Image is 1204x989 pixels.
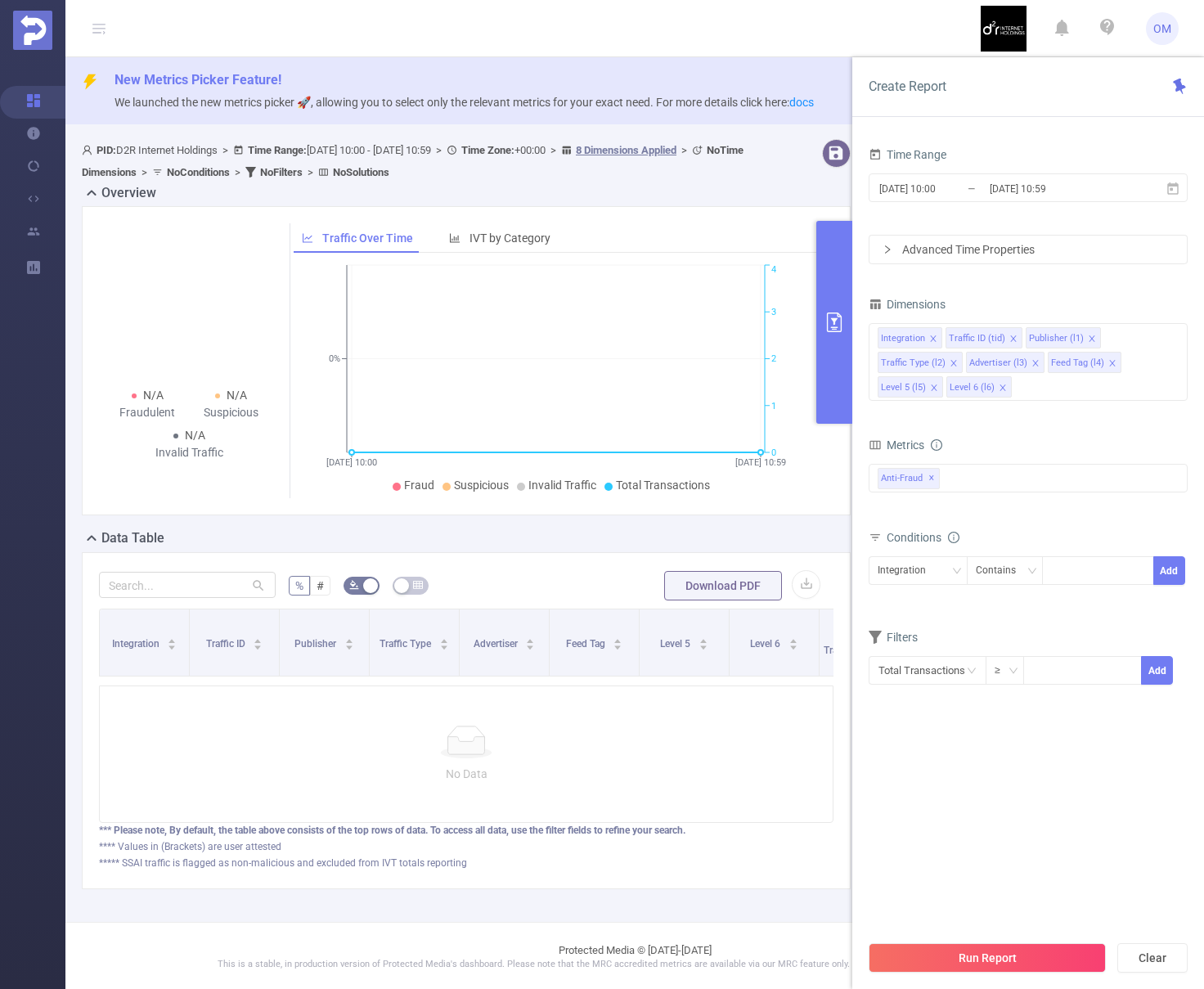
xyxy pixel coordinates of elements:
[295,579,303,592] span: %
[99,856,833,870] div: ***** SSAI traffic is flagged as non-malicious and excluded from IVT totals reporting
[946,376,1012,398] li: Level 6 (l6)
[976,557,1027,584] div: Contains
[878,327,942,348] li: Integration
[869,943,1106,973] button: Run Report
[878,376,943,398] li: Level 5 (l5)
[302,232,313,244] i: icon: line-chart
[254,636,263,641] i: icon: caret-up
[82,144,744,178] span: D2R Internet Holdings [DATE] 10:00 - [DATE] 10:59 +00:00
[613,643,622,648] i: icon: caret-down
[206,638,248,650] span: Traffic ID
[881,377,926,398] div: Level 5 (l5)
[988,178,1121,200] input: End date
[106,404,190,421] div: Fraudulent
[454,479,509,492] span: Suspicious
[474,638,520,650] span: Advertiser
[1031,359,1040,369] i: icon: close
[112,638,162,650] span: Integration
[230,166,245,178] span: >
[660,638,693,650] span: Level 5
[333,166,389,178] b: No Solutions
[294,638,339,650] span: Publisher
[699,636,708,641] i: icon: caret-up
[526,636,535,641] i: icon: caret-up
[137,166,152,178] span: >
[664,571,782,600] button: Download PDF
[788,643,797,648] i: icon: caret-down
[771,447,776,458] tspan: 0
[1117,943,1188,973] button: Clear
[699,636,708,646] div: Sort
[788,636,797,641] i: icon: caret-up
[167,166,230,178] b: No Conditions
[322,232,413,245] span: Traffic Over Time
[413,580,423,590] i: icon: table
[999,384,1007,393] i: icon: close
[113,765,820,783] p: No Data
[887,531,959,544] span: Conditions
[185,429,205,442] span: N/A
[1153,556,1185,585] button: Add
[878,178,1010,200] input: Start date
[168,636,177,641] i: icon: caret-up
[227,389,247,402] span: N/A
[1009,335,1018,344] i: icon: close
[99,823,833,838] div: *** Please note, By default, the table above consists of the top rows of data. To access all data...
[948,532,959,543] i: icon: info-circle
[949,328,1005,349] div: Traffic ID (tid)
[969,353,1027,374] div: Advertiser (l3)
[82,74,98,90] i: icon: thunderbolt
[1026,327,1101,348] li: Publisher (l1)
[97,144,116,156] b: PID:
[254,643,263,648] i: icon: caret-down
[253,636,263,646] div: Sort
[13,11,52,50] img: Protected Media
[750,638,783,650] span: Level 6
[1029,328,1084,349] div: Publisher (l1)
[349,580,359,590] i: icon: bg-colors
[431,144,447,156] span: >
[525,636,535,646] div: Sort
[869,236,1187,263] div: icon: rightAdvanced Time Properties
[1153,12,1171,45] span: OM
[699,643,708,648] i: icon: caret-down
[344,636,353,641] i: icon: caret-up
[449,232,460,244] i: icon: bar-chart
[929,335,937,344] i: icon: close
[995,657,1012,684] div: ≥
[869,438,924,452] span: Metrics
[878,468,940,489] span: Anti-Fraud
[248,144,307,156] b: Time Range:
[526,643,535,648] i: icon: caret-down
[1009,666,1018,677] i: icon: down
[966,352,1045,373] li: Advertiser (l3)
[99,572,276,598] input: Search...
[869,148,946,161] span: Time Range
[950,359,958,369] i: icon: close
[771,307,776,317] tspan: 3
[950,377,995,398] div: Level 6 (l6)
[931,439,942,451] i: icon: info-circle
[344,636,354,646] div: Sort
[380,638,434,650] span: Traffic Type
[869,298,946,311] span: Dimensions
[1108,359,1116,369] i: icon: close
[344,643,353,648] i: icon: caret-down
[771,401,776,411] tspan: 1
[566,638,608,650] span: Feed Tag
[461,144,514,156] b: Time Zone:
[613,636,622,646] div: Sort
[1051,353,1104,374] div: Feed Tag (l4)
[190,404,274,421] div: Suspicious
[771,354,776,365] tspan: 2
[789,96,814,109] a: docs
[167,636,177,646] div: Sort
[1141,656,1173,685] button: Add
[930,384,938,393] i: icon: close
[101,528,164,548] h2: Data Table
[528,479,596,492] span: Invalid Traffic
[106,958,1163,972] p: This is a stable, in production version of Protected Media's dashboard. Please note that the MRC ...
[317,579,324,592] span: #
[676,144,692,156] span: >
[616,479,710,492] span: Total Transactions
